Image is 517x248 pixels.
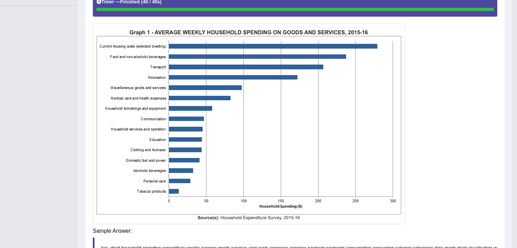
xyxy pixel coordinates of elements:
[93,228,497,234] h4: Sample Answer:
